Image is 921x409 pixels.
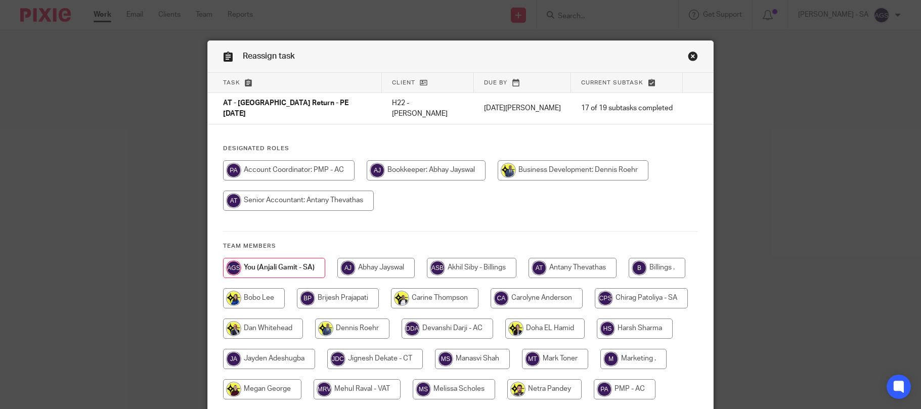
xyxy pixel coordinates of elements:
[223,145,698,153] h4: Designated Roles
[243,52,295,60] span: Reassign task
[392,80,415,85] span: Client
[688,51,698,65] a: Close this dialog window
[484,103,561,113] p: [DATE][PERSON_NAME]
[581,80,643,85] span: Current subtask
[484,80,507,85] span: Due by
[223,80,240,85] span: Task
[392,98,464,119] p: H22 - [PERSON_NAME]
[571,93,683,124] td: 17 of 19 subtasks completed
[223,100,348,117] span: AT - [GEOGRAPHIC_DATA] Return - PE [DATE]
[223,242,698,250] h4: Team members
